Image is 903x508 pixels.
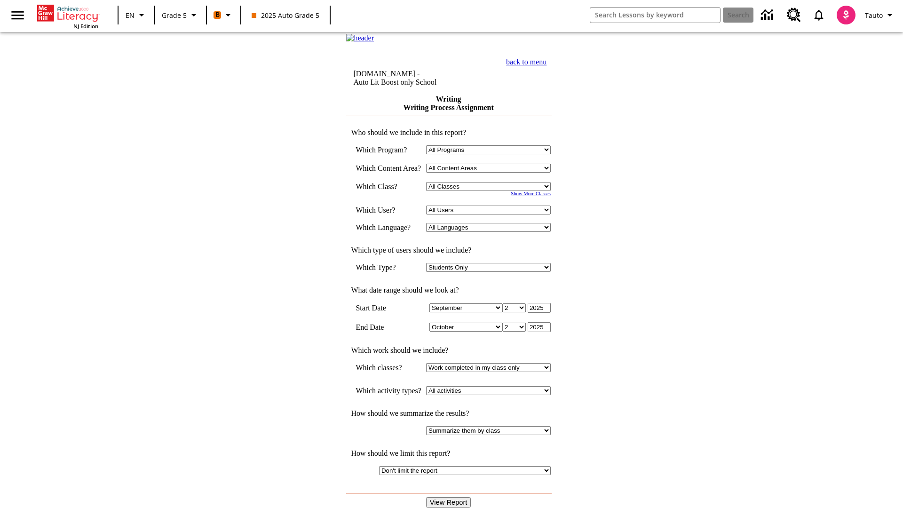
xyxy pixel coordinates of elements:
[346,128,551,137] td: Who should we include in this report?
[353,70,473,87] td: [DOMAIN_NAME] -
[215,9,220,21] span: B
[210,7,238,24] button: Boost Class color is orange. Change class color
[162,10,187,20] span: Grade 5
[356,182,421,191] td: Which Class?
[356,322,421,332] td: End Date
[346,246,551,254] td: Which type of users should we include?
[781,2,807,28] a: Resource Center, Will open in new tab
[837,6,855,24] img: avatar image
[861,7,899,24] button: Profile/Settings
[755,2,781,28] a: Data Center
[346,409,551,418] td: How should we summarize the results?
[506,58,547,66] a: back to menu
[346,449,551,458] td: How should we limit this report?
[426,497,471,508] input: View Report
[346,34,374,42] img: header
[4,1,32,29] button: Open side menu
[356,386,421,395] td: Which activity types?
[356,223,421,232] td: Which Language?
[73,23,98,30] span: NJ Edition
[121,7,151,24] button: Language: EN, Select a language
[252,10,319,20] span: 2025 Auto Grade 5
[356,164,421,172] nobr: Which Content Area?
[346,346,551,355] td: Which work should we include?
[831,3,861,27] button: Select a new avatar
[356,206,421,214] td: Which User?
[356,263,421,272] td: Which Type?
[590,8,720,23] input: search field
[353,78,436,86] nobr: Auto Lit Boost only School
[126,10,135,20] span: EN
[158,7,203,24] button: Grade: Grade 5, Select a grade
[356,303,421,313] td: Start Date
[865,10,883,20] span: Tauto
[807,3,831,27] a: Notifications
[356,363,421,372] td: Which classes?
[511,191,551,196] a: Show More Classes
[346,286,551,294] td: What date range should we look at?
[403,95,493,111] a: Writing Writing Process Assignment
[37,3,98,30] div: Home
[356,145,421,154] td: Which Program?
